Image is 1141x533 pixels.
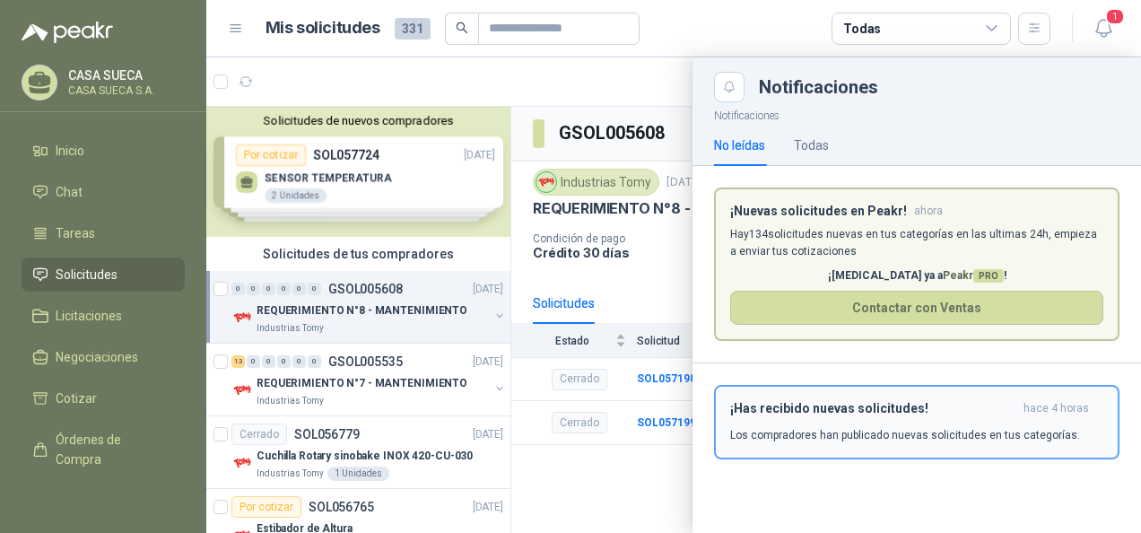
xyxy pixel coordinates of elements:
[56,389,97,408] span: Cotizar
[56,223,95,243] span: Tareas
[22,340,185,374] a: Negociaciones
[714,385,1119,459] button: ¡Has recibido nuevas solicitudes!hace 4 horas Los compradores han publicado nuevas solicitudes en...
[56,141,84,161] span: Inicio
[22,134,185,168] a: Inicio
[730,267,1103,284] p: ¡[MEDICAL_DATA] ya a !
[730,401,1016,416] h3: ¡Has recibido nuevas solicitudes!
[759,78,1119,96] div: Notificaciones
[68,69,180,82] p: CASA SUECA
[56,182,83,202] span: Chat
[68,85,180,96] p: CASA SUECA S.A.
[56,306,122,326] span: Licitaciones
[22,381,185,415] a: Cotizar
[730,291,1103,325] button: Contactar con Ventas
[456,22,468,34] span: search
[56,265,118,284] span: Solicitudes
[730,427,1080,443] p: Los compradores han publicado nuevas solicitudes en tus categorías.
[730,204,907,219] h3: ¡Nuevas solicitudes en Peakr!
[1087,13,1119,45] button: 1
[714,72,745,102] button: Close
[914,204,943,219] span: ahora
[22,299,185,333] a: Licitaciones
[22,423,185,476] a: Órdenes de Compra
[56,347,138,367] span: Negociaciones
[1105,8,1125,25] span: 1
[1023,401,1089,416] span: hace 4 horas
[943,269,1004,282] span: Peakr
[22,484,185,518] a: Remisiones
[22,258,185,292] a: Solicitudes
[22,216,185,250] a: Tareas
[973,269,1004,283] span: PRO
[395,18,431,39] span: 331
[843,19,881,39] div: Todas
[714,135,765,155] div: No leídas
[692,102,1141,125] p: Notificaciones
[730,226,1103,260] p: Hay 134 solicitudes nuevas en tus categorías en las ultimas 24h, empieza a enviar tus cotizaciones
[22,22,113,43] img: Logo peakr
[22,175,185,209] a: Chat
[794,135,829,155] div: Todas
[266,15,380,41] h1: Mis solicitudes
[56,430,168,469] span: Órdenes de Compra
